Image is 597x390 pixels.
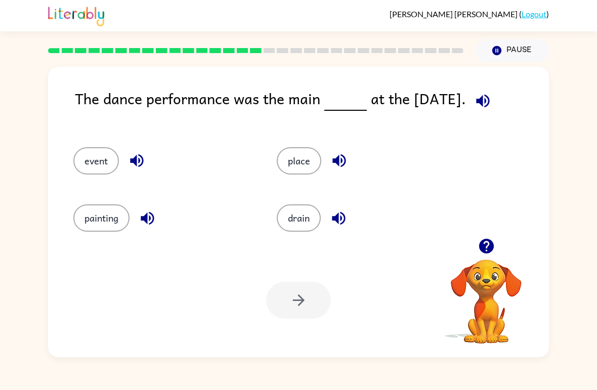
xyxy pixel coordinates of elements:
button: place [277,147,321,175]
a: Logout [522,9,546,19]
div: The dance performance was the main at the [DATE]. [75,87,549,127]
img: Literably [48,4,104,26]
div: ( ) [390,9,549,19]
button: event [73,147,119,175]
button: drain [277,204,321,232]
video: Your browser must support playing .mp4 files to use Literably. Please try using another browser. [436,244,537,345]
span: [PERSON_NAME] [PERSON_NAME] [390,9,519,19]
button: Pause [476,39,549,62]
button: painting [73,204,130,232]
